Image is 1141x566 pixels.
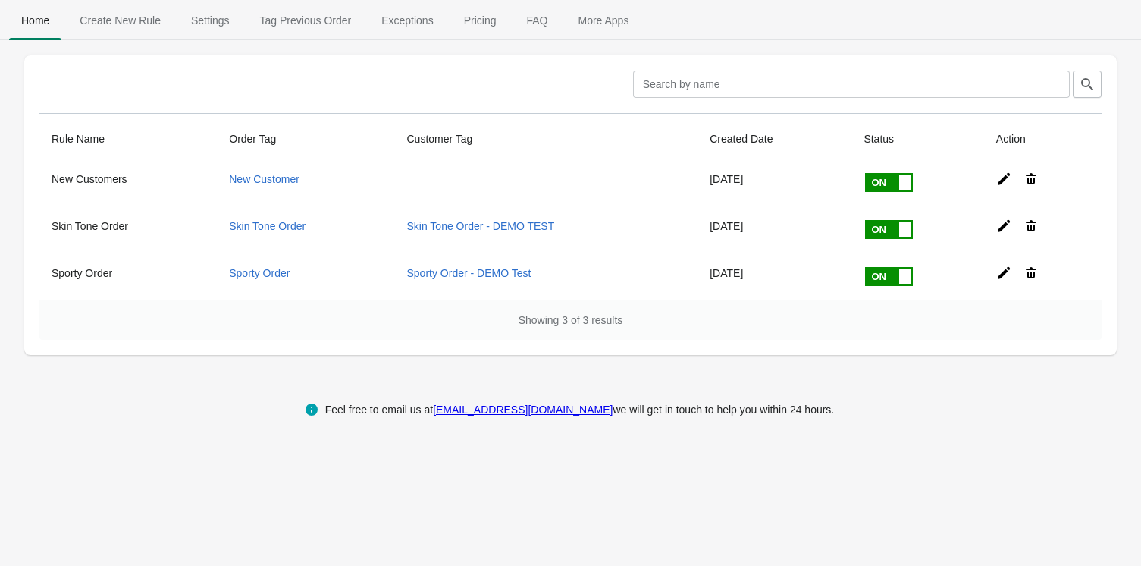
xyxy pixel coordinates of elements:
a: Skin Tone Order [229,220,306,232]
span: Exceptions [369,7,445,34]
div: Feel free to email us at we will get in touch to help you within 24 hours. [325,401,835,419]
span: FAQ [514,7,560,34]
span: Pricing [452,7,509,34]
th: Status [851,119,983,159]
th: Created Date [697,119,851,159]
span: More Apps [566,7,641,34]
td: [DATE] [697,253,851,300]
th: New Customers [39,159,217,206]
th: Skin Tone Order [39,206,217,253]
a: Sporty Order - DEMO Test [407,267,531,279]
a: [EMAIL_ADDRESS][DOMAIN_NAME] [433,404,613,416]
th: Customer Tag [395,119,698,159]
button: Settings [176,1,245,40]
span: Settings [179,7,242,34]
a: Sporty Order [229,267,290,279]
div: Showing 3 of 3 results [39,300,1102,340]
a: New Customer [229,173,299,185]
th: Action [984,119,1102,159]
input: Search by name [633,71,1070,98]
th: Sporty Order [39,253,217,300]
span: Tag Previous Order [248,7,364,34]
a: Skin Tone Order - DEMO TEST [407,220,555,232]
td: [DATE] [697,206,851,253]
th: Order Tag [217,119,394,159]
th: Rule Name [39,119,217,159]
button: Home [6,1,64,40]
td: [DATE] [697,159,851,206]
span: Create New Rule [67,7,173,34]
span: Home [9,7,61,34]
button: Create_New_Rule [64,1,176,40]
